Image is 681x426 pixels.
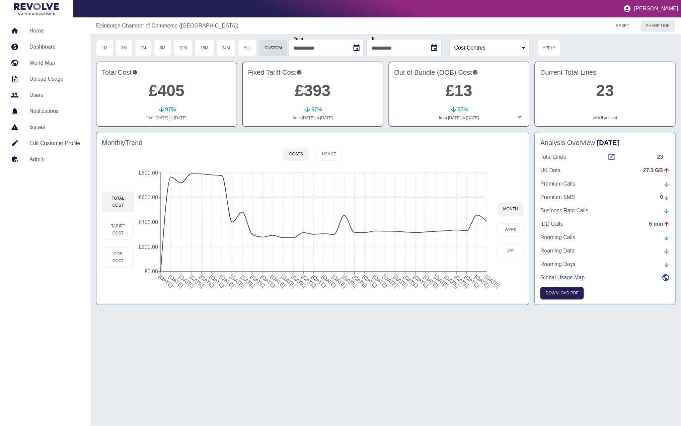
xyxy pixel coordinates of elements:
[540,67,670,77] h4: Current Total Lines
[474,274,491,289] tspan: [DATE]
[321,274,338,289] tspan: [DATE]
[649,220,670,228] div: 6 min
[428,41,441,55] button: Choose date, selected date is 16 Aug 2025
[29,91,80,99] h5: Users
[394,67,524,77] h4: Out of Bundle (OOB) Cost
[259,40,288,56] button: Custom
[5,55,85,71] a: World Map
[621,2,681,15] button: [PERSON_NAME]
[597,139,619,146] span: [DATE]
[331,274,348,289] tspan: [DATE]
[219,274,236,289] tspan: [DATE]
[473,67,478,77] svg: Costs outside of your fixed tariff
[538,40,560,56] button: Apply
[154,40,171,56] button: 6M
[29,123,80,131] h5: Issues
[145,269,158,275] tspan: £0.00
[540,193,575,201] p: Premium SMS
[102,247,134,268] button: OOB Cost
[498,223,524,236] button: week
[284,148,309,161] button: Costs
[168,274,185,289] tspan: [DATE]
[540,233,575,241] p: Roaming Calls
[601,115,603,121] a: 5
[540,260,670,268] a: Roaming Days
[433,274,450,289] tspan: [DATE]
[540,207,670,215] a: Business Rate Calls
[540,138,670,148] h4: Analysis Overview
[135,40,152,56] button: 3M
[29,107,80,115] h5: Notifications
[239,274,256,289] tspan: [DATE]
[165,105,176,114] p: 97 %
[610,20,635,32] button: RESET
[311,105,322,114] p: 97 %
[297,67,302,77] svg: This is your recurring contracted cost
[149,82,184,99] a: £405
[195,40,214,56] button: 18M
[5,23,85,39] a: Home
[209,274,226,289] tspan: [DATE]
[540,247,575,255] p: Roaming Data
[29,59,80,67] h5: World Map
[248,115,378,121] p: from [DATE] to [DATE]
[540,233,670,241] a: Roaming Calls
[498,244,524,257] button: day
[249,274,266,289] tspan: [DATE]
[280,274,297,289] tspan: [DATE]
[464,274,480,289] tspan: [DATE]
[540,166,670,174] a: UK Data27.3 GB
[199,274,215,289] tspan: [DATE]
[540,247,670,255] a: Roaming Data
[96,22,238,30] a: Edinburgh Chamber of Commerce ([GEOGRAPHIC_DATA])
[5,151,85,167] a: Admin
[392,274,409,289] tspan: [DATE]
[643,166,670,174] div: 27.3 GB
[423,274,440,289] tspan: [DATE]
[229,274,246,289] tspan: [DATE]
[173,40,193,56] button: 12M
[29,155,80,163] h5: Admin
[188,274,205,289] tspan: [DATE]
[96,40,113,56] button: 1M
[139,219,158,225] tspan: £400.00
[352,274,368,289] tspan: [DATE]
[484,274,501,289] tspan: [DATE]
[29,139,80,147] h5: Edit Customer Profile
[5,71,85,87] a: Upload Usage
[102,138,143,148] h4: Monthly Trend
[540,274,585,282] p: Global Usage Map
[301,274,317,289] tspan: [DATE]
[458,105,468,114] p: 96 %
[540,180,670,188] a: Premium Calls
[139,195,158,200] tspan: £600.00
[540,220,670,228] a: IDD Calls6 min
[540,287,584,299] button: Click here to download the most recent invoice. If the current month’s invoice is unavailable, th...
[372,274,389,289] tspan: [DATE]
[657,153,670,161] div: 23
[634,6,678,12] p: [PERSON_NAME]
[102,220,134,240] button: Tariff Cost
[248,67,378,77] h4: Fixed Tariff Cost
[454,274,470,289] tspan: [DATE]
[132,67,138,77] svg: This is the total charges incurred from 17/07/2025 to 16/08/2025
[540,115,670,121] p: with unused
[5,135,85,151] a: Edit Customer Profile
[102,192,134,212] button: Total Cost
[540,220,563,228] p: IDD Calls
[238,40,256,56] button: All
[660,193,670,201] div: 0
[540,274,670,282] a: Global Usage Map
[102,67,231,77] h4: Total Cost
[29,27,80,35] h5: Home
[102,115,231,121] p: from [DATE] to [DATE]
[640,20,676,32] button: SHARE LINK
[5,119,85,135] a: Issues
[413,274,430,289] tspan: [DATE]
[29,43,80,51] h5: Dashboard
[403,274,420,289] tspan: [DATE]
[139,170,158,176] tspan: £800.00
[116,40,133,56] button: 2M
[382,274,399,289] tspan: [DATE]
[29,75,80,83] h5: Upload Usage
